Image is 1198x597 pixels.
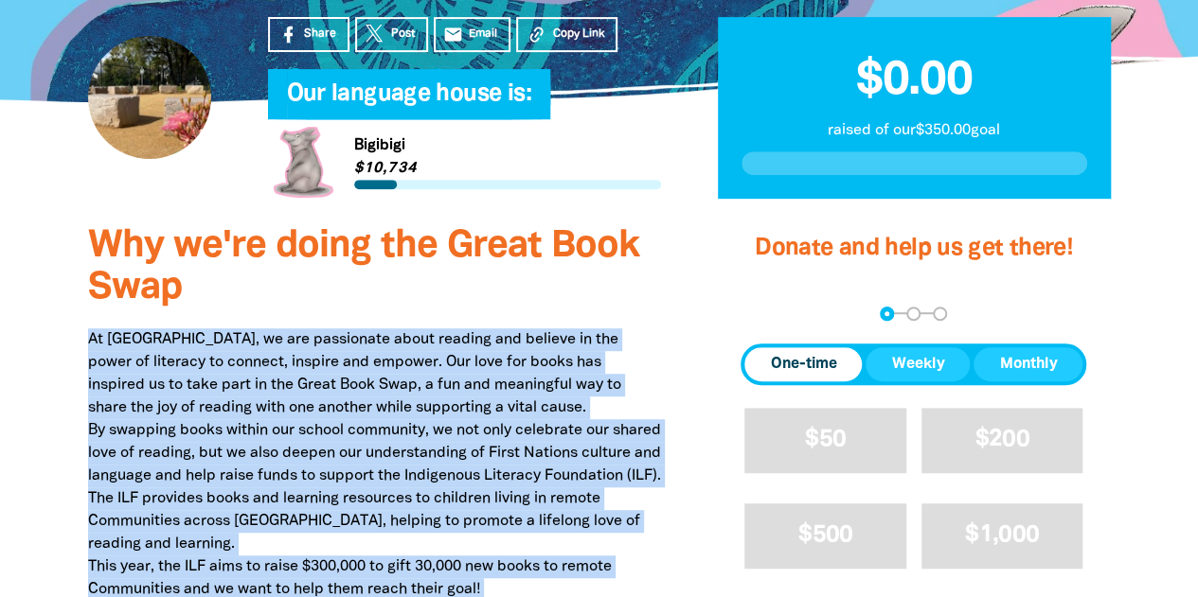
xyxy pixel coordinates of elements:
div: Donation frequency [741,343,1086,385]
span: $50 [805,429,846,450]
span: $200 [975,429,1029,450]
h6: My Team [268,100,661,112]
span: Weekly [891,353,944,376]
button: $1,000 [921,503,1083,569]
button: Monthly [974,347,1082,381]
a: Share [268,17,349,52]
span: Our language house is: [287,83,531,119]
span: Donate and help us get there! [755,237,1073,259]
button: Navigate to step 2 of 3 to enter your details [906,307,921,321]
i: email [443,25,463,44]
button: Navigate to step 3 of 3 to enter your payment details [933,307,947,321]
span: Why we're doing the Great Book Swap [88,229,639,306]
button: Navigate to step 1 of 3 to enter your donation amount [880,307,894,321]
p: raised of our $350.00 goal [742,119,1087,142]
button: $200 [921,408,1083,473]
span: $0.00 [856,60,973,103]
span: $500 [798,524,852,546]
span: $1,000 [965,524,1039,546]
span: Monthly [999,353,1057,376]
span: Post [391,26,415,43]
button: $500 [744,503,906,569]
span: Email [469,26,497,43]
span: Share [304,26,336,43]
button: $50 [744,408,906,473]
span: One-time [770,353,836,376]
button: Copy Link [516,17,617,52]
button: One-time [744,347,862,381]
span: Copy Link [552,26,604,43]
a: emailEmail [434,17,511,52]
a: Post [355,17,428,52]
button: Weekly [866,347,970,381]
